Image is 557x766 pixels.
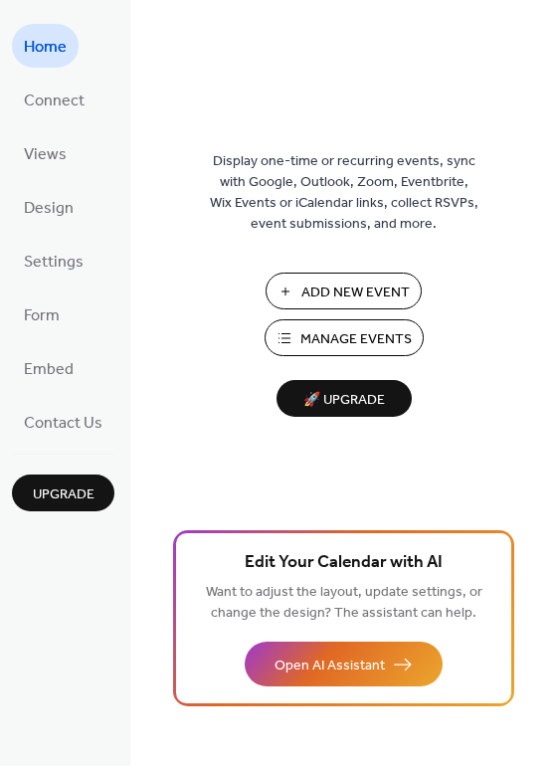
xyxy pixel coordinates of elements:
span: Contact Us [24,408,102,440]
a: Settings [12,239,95,283]
button: 🚀 Upgrade [277,380,412,417]
span: Display one-time or recurring events, sync with Google, Outlook, Zoom, Eventbrite, Wix Events or ... [210,151,478,235]
span: Connect [24,86,85,117]
a: Views [12,131,79,175]
span: 🚀 Upgrade [288,387,400,414]
a: Connect [12,78,96,121]
button: Open AI Assistant [245,642,443,686]
span: Add New Event [301,283,410,303]
span: Open AI Assistant [275,656,385,676]
a: Home [12,24,79,68]
span: Manage Events [300,329,412,350]
button: Add New Event [266,273,422,309]
span: Want to adjust the layout, update settings, or change the design? The assistant can help. [206,579,482,627]
span: Upgrade [33,484,94,505]
span: Form [24,300,60,332]
span: Embed [24,354,74,386]
a: Contact Us [12,400,114,444]
a: Form [12,292,72,336]
a: Embed [12,346,86,390]
span: Home [24,32,67,64]
button: Upgrade [12,475,114,511]
span: Design [24,193,74,225]
button: Manage Events [265,319,424,356]
a: Design [12,185,86,229]
span: Settings [24,247,84,279]
span: Views [24,139,67,171]
span: Edit Your Calendar with AI [245,549,443,577]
